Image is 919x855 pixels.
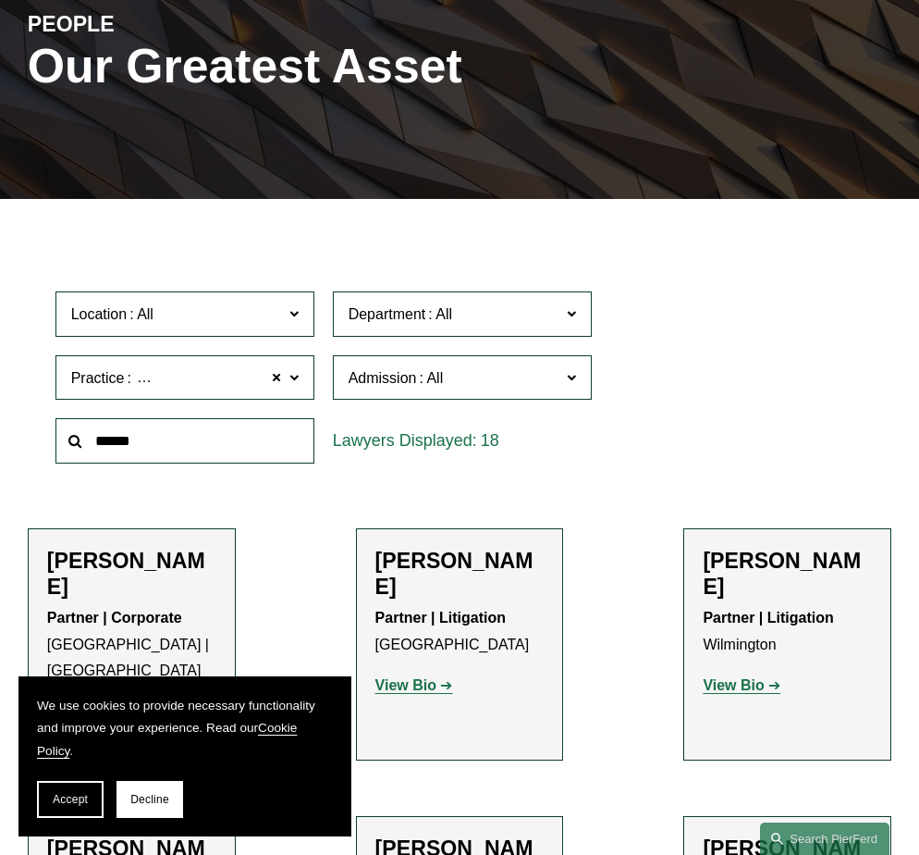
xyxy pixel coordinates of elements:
[481,431,499,450] span: 18
[375,610,506,626] strong: Partner | Litigation
[703,610,833,626] strong: Partner | Litigation
[760,823,889,855] a: Search this site
[47,605,216,685] p: [GEOGRAPHIC_DATA] | [GEOGRAPHIC_DATA]
[71,306,128,322] span: Location
[375,677,453,693] a: View Bio
[37,781,104,818] button: Accept
[703,677,780,693] a: View Bio
[28,11,244,38] h4: PEOPLE
[130,793,169,806] span: Decline
[703,677,764,693] strong: View Bio
[116,781,183,818] button: Decline
[53,793,88,806] span: Accept
[37,721,297,758] a: Cookie Policy
[71,370,125,386] span: Practice
[18,676,351,837] section: Cookie banner
[703,548,872,600] h2: [PERSON_NAME]
[375,677,436,693] strong: View Bio
[703,605,872,659] p: Wilmington
[47,610,182,626] strong: Partner | Corporate
[349,306,426,322] span: Department
[37,695,333,763] p: We use cookies to provide necessary functionality and improve your experience. Read our .
[47,548,216,600] h2: [PERSON_NAME]
[349,370,417,386] span: Admission
[28,39,604,93] h1: Our Greatest Asset
[134,366,503,390] span: Bankruptcy, Financial Restructuring, and Reorganization
[375,605,545,659] p: [GEOGRAPHIC_DATA]
[375,548,545,600] h2: [PERSON_NAME]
